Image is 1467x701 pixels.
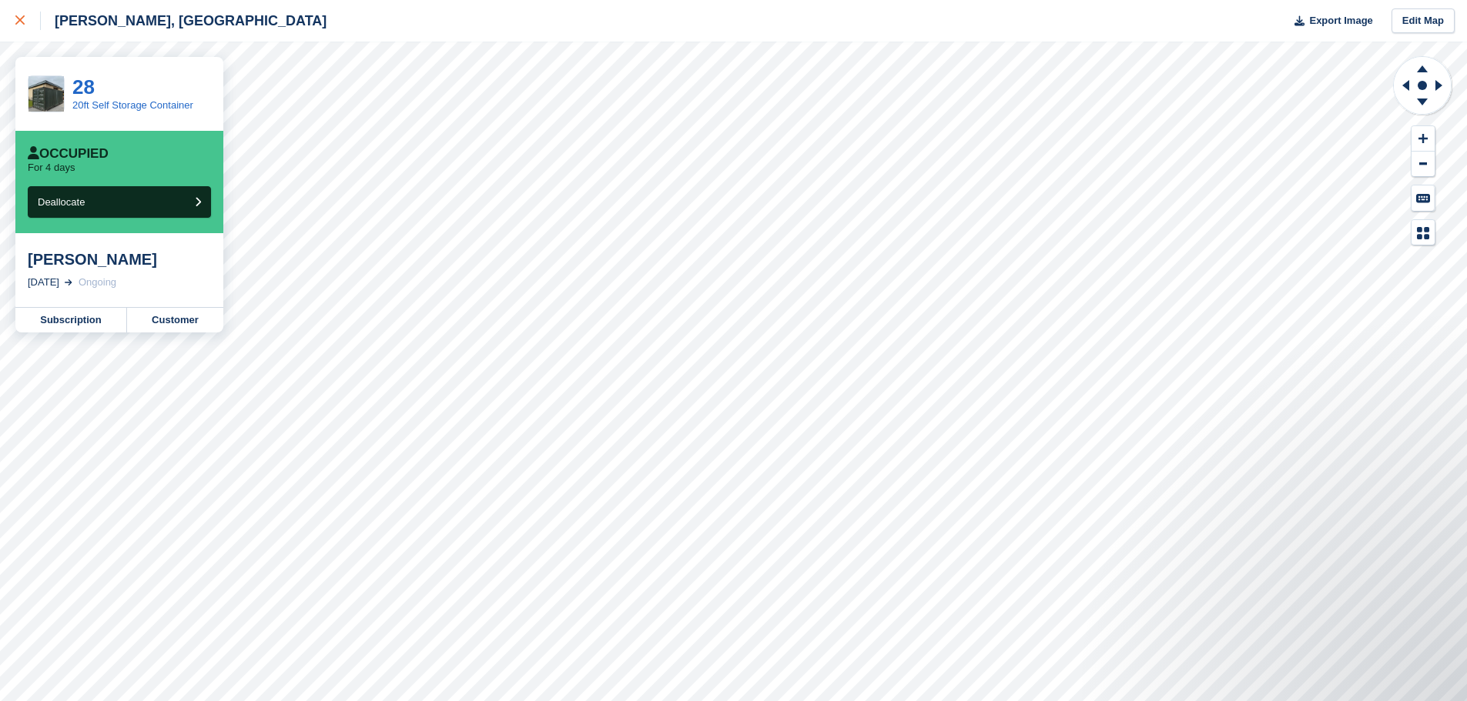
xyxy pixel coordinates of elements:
a: 20ft Self Storage Container [72,99,193,111]
div: Occupied [28,146,109,162]
div: [DATE] [28,275,59,290]
a: 28 [72,75,95,98]
button: Zoom In [1412,126,1435,152]
p: For 4 days [28,162,75,174]
button: Export Image [1285,8,1373,34]
div: [PERSON_NAME], [GEOGRAPHIC_DATA] [41,12,327,30]
div: Ongoing [79,275,116,290]
button: Keyboard Shortcuts [1412,185,1435,211]
span: Deallocate [38,196,85,208]
span: Export Image [1309,13,1372,28]
button: Map Legend [1412,220,1435,245]
button: Deallocate [28,186,211,218]
button: Zoom Out [1412,152,1435,177]
a: Subscription [15,308,127,332]
a: Edit Map [1392,8,1455,34]
a: Customer [127,308,223,332]
img: arrow-right-light-icn-cde0832a797a2874e46488d9cf13f60e5c3a73dbe684e267c42b8395dfbc2abf.svg [65,279,72,285]
div: [PERSON_NAME] [28,250,211,269]
img: Blank%20240%20x%20240.jpg [28,76,64,112]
